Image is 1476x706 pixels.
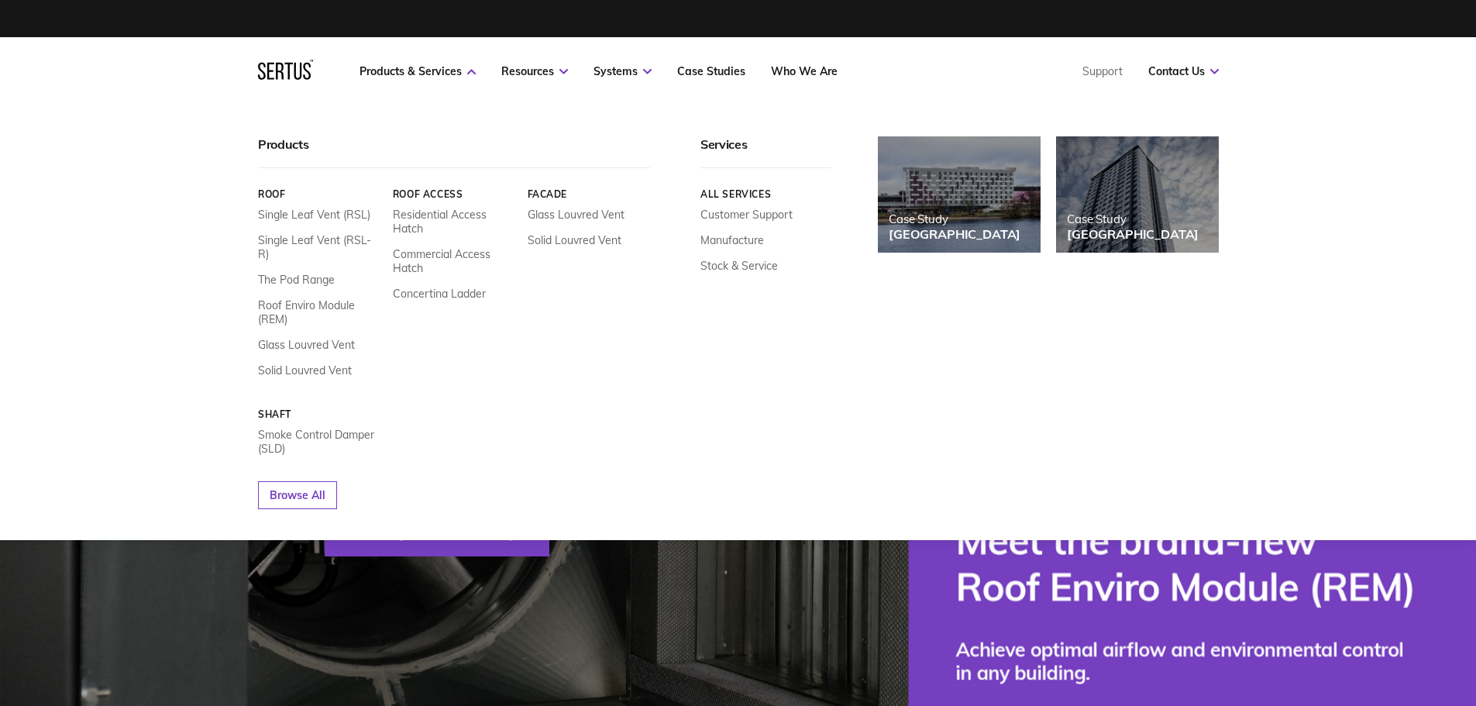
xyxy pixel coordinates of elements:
[527,208,624,222] a: Glass Louvred Vent
[1082,64,1123,78] a: Support
[258,298,381,326] a: Roof Enviro Module (REM)
[700,208,793,222] a: Customer Support
[392,188,515,200] a: Roof Access
[1148,64,1219,78] a: Contact Us
[771,64,838,78] a: Who We Are
[878,136,1041,253] a: Case Study[GEOGRAPHIC_DATA]
[700,136,831,168] div: Services
[258,338,355,352] a: Glass Louvred Vent
[889,226,1020,242] div: [GEOGRAPHIC_DATA]
[700,233,764,247] a: Manufacture
[527,188,650,200] a: Facade
[700,188,831,200] a: All services
[258,208,370,222] a: Single Leaf Vent (RSL)
[889,212,1020,226] div: Case Study
[258,408,381,420] a: Shaft
[258,188,381,200] a: Roof
[258,481,337,509] a: Browse All
[392,208,515,236] a: Residential Access Hatch
[1056,136,1219,253] a: Case Study[GEOGRAPHIC_DATA]
[677,64,745,78] a: Case Studies
[360,64,476,78] a: Products & Services
[1067,226,1199,242] div: [GEOGRAPHIC_DATA]
[258,233,381,261] a: Single Leaf Vent (RSL-R)
[258,273,335,287] a: The Pod Range
[501,64,568,78] a: Resources
[700,259,778,273] a: Stock & Service
[1067,212,1199,226] div: Case Study
[258,136,650,168] div: Products
[593,64,652,78] a: Systems
[258,363,352,377] a: Solid Louvred Vent
[392,287,485,301] a: Concertina Ladder
[258,428,381,456] a: Smoke Control Damper (SLD)
[527,233,621,247] a: Solid Louvred Vent
[392,247,515,275] a: Commercial Access Hatch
